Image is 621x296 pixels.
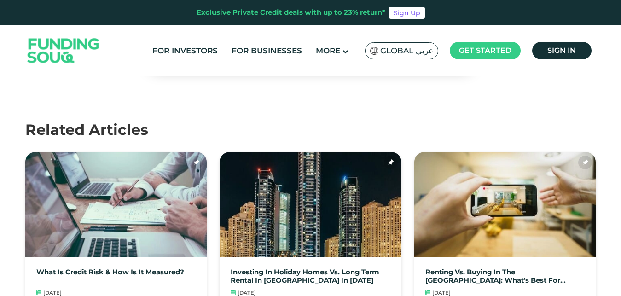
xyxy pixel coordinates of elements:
[229,43,304,58] a: For Businesses
[316,46,340,55] span: More
[231,268,390,284] a: Investing in Holiday Homes vs. Long Term Rental in [GEOGRAPHIC_DATA] in [DATE]
[220,152,401,257] img: blogImage
[414,152,596,257] img: blogImage
[25,152,207,257] img: blogImage
[532,42,592,59] a: Sign in
[380,46,433,56] span: Global عربي
[547,46,576,55] span: Sign in
[18,28,109,74] img: Logo
[36,268,184,284] a: What Is Credit Risk & How Is It Measured?
[25,121,148,139] span: Related Articles
[459,46,511,55] span: Get started
[197,7,385,18] div: Exclusive Private Credit deals with up to 23% return*
[370,47,378,55] img: SA Flag
[389,7,425,19] a: Sign Up
[425,268,585,284] a: Renting vs. Buying in the [GEOGRAPHIC_DATA]: What's Best for Expats in [DATE]?
[150,43,220,58] a: For Investors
